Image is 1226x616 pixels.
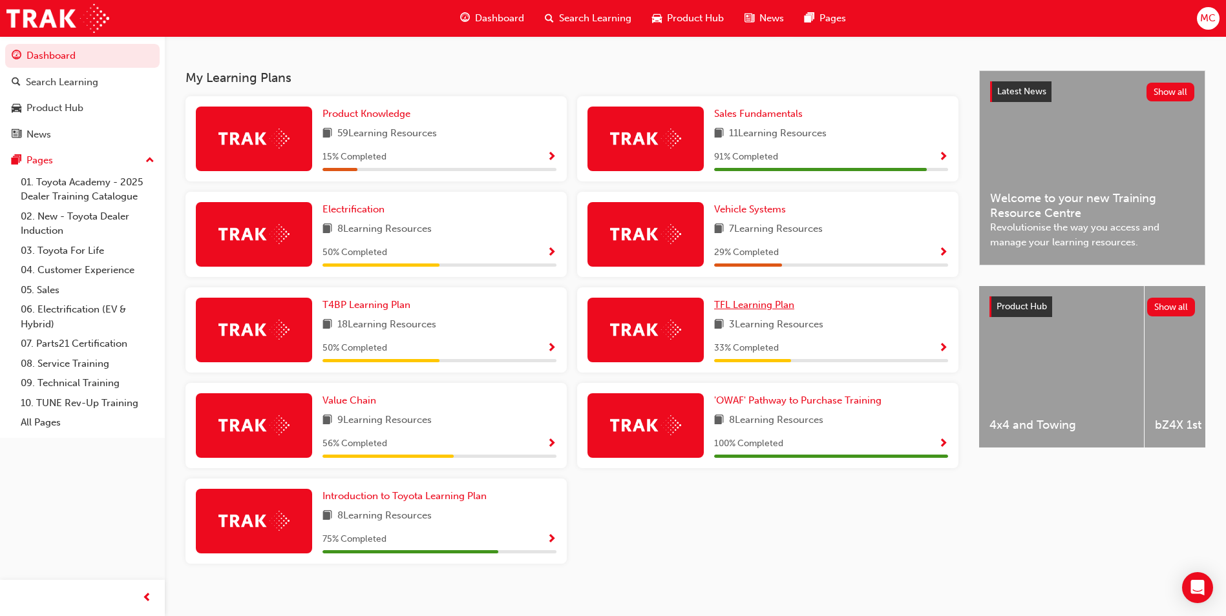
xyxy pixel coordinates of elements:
[16,300,160,334] a: 06. Electrification (EV & Hybrid)
[714,393,887,408] a: 'OWAF' Pathway to Purchase Training
[547,149,556,165] button: Show Progress
[337,508,432,524] span: 8 Learning Resources
[819,11,846,26] span: Pages
[16,172,160,207] a: 01. Toyota Academy - 2025 Dealer Training Catalogue
[145,152,154,169] span: up-icon
[714,107,808,121] a: Sales Fundamentals
[16,334,160,354] a: 07. Parts21 Certification
[1197,7,1220,30] button: MC
[6,4,109,33] img: Trak
[714,299,794,311] span: TFL Learning Plan
[5,123,160,147] a: News
[26,153,53,168] div: Pages
[990,220,1194,249] span: Revolutionise the way you access and manage your learning resources.
[729,126,827,142] span: 11 Learning Resources
[997,86,1046,97] span: Latest News
[547,343,556,354] span: Show Progress
[5,70,160,94] a: Search Learning
[322,393,381,408] a: Value Chain
[322,202,390,217] a: Electrification
[938,438,948,450] span: Show Progress
[714,203,786,215] span: Vehicle Systems
[450,5,534,32] a: guage-iconDashboard
[642,5,734,32] a: car-iconProduct Hub
[322,532,386,547] span: 75 % Completed
[547,534,556,546] span: Show Progress
[714,108,803,119] span: Sales Fundamentals
[652,10,662,26] span: car-icon
[714,245,779,260] span: 29 % Completed
[460,10,470,26] span: guage-icon
[16,413,160,433] a: All Pages
[547,245,556,261] button: Show Progress
[322,107,416,121] a: Product Knowledge
[547,247,556,259] span: Show Progress
[610,320,681,340] img: Trak
[322,436,387,451] span: 56 % Completed
[5,149,160,172] button: Pages
[997,301,1047,312] span: Product Hub
[610,415,681,435] img: Trak
[218,320,290,340] img: Trak
[547,340,556,356] button: Show Progress
[979,286,1144,447] a: 4x4 and Towing
[547,436,556,452] button: Show Progress
[714,150,778,165] span: 91 % Completed
[322,341,387,356] span: 50 % Completed
[938,340,948,356] button: Show Progress
[322,508,332,524] span: book-icon
[12,129,21,141] span: news-icon
[5,96,160,120] a: Product Hub
[16,373,160,393] a: 09. Technical Training
[218,415,290,435] img: Trak
[26,75,98,90] div: Search Learning
[322,299,410,311] span: T4BP Learning Plan
[729,221,823,238] span: 7 Learning Resources
[714,202,791,217] a: Vehicle Systems
[26,101,83,116] div: Product Hub
[322,395,376,406] span: Value Chain
[559,11,631,26] span: Search Learning
[610,224,681,244] img: Trak
[938,149,948,165] button: Show Progress
[322,317,332,333] span: book-icon
[547,152,556,163] span: Show Progress
[547,531,556,548] button: Show Progress
[714,395,882,406] span: 'OWAF' Pathway to Purchase Training
[322,245,387,260] span: 50 % Completed
[16,280,160,300] a: 05. Sales
[142,590,152,606] span: prev-icon
[990,191,1194,220] span: Welcome to your new Training Resource Centre
[322,221,332,238] span: book-icon
[12,50,21,62] span: guage-icon
[729,317,823,333] span: 3 Learning Resources
[16,207,160,241] a: 02. New - Toyota Dealer Induction
[1200,11,1216,26] span: MC
[534,5,642,32] a: search-iconSearch Learning
[938,436,948,452] button: Show Progress
[16,354,160,374] a: 08. Service Training
[979,70,1205,265] a: Latest NewsShow allWelcome to your new Training Resource CentreRevolutionise the way you access a...
[938,343,948,354] span: Show Progress
[16,260,160,280] a: 04. Customer Experience
[26,127,51,142] div: News
[1147,83,1195,101] button: Show all
[322,413,332,429] span: book-icon
[185,70,958,85] h3: My Learning Plans
[12,155,21,167] span: pages-icon
[794,5,856,32] a: pages-iconPages
[337,221,432,238] span: 8 Learning Resources
[734,5,794,32] a: news-iconNews
[990,81,1194,102] a: Latest NewsShow all
[218,128,290,149] img: Trak
[218,224,290,244] img: Trak
[714,221,724,238] span: book-icon
[322,150,386,165] span: 15 % Completed
[322,203,385,215] span: Electrification
[12,103,21,114] span: car-icon
[337,317,436,333] span: 18 Learning Resources
[610,128,681,149] img: Trak
[938,245,948,261] button: Show Progress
